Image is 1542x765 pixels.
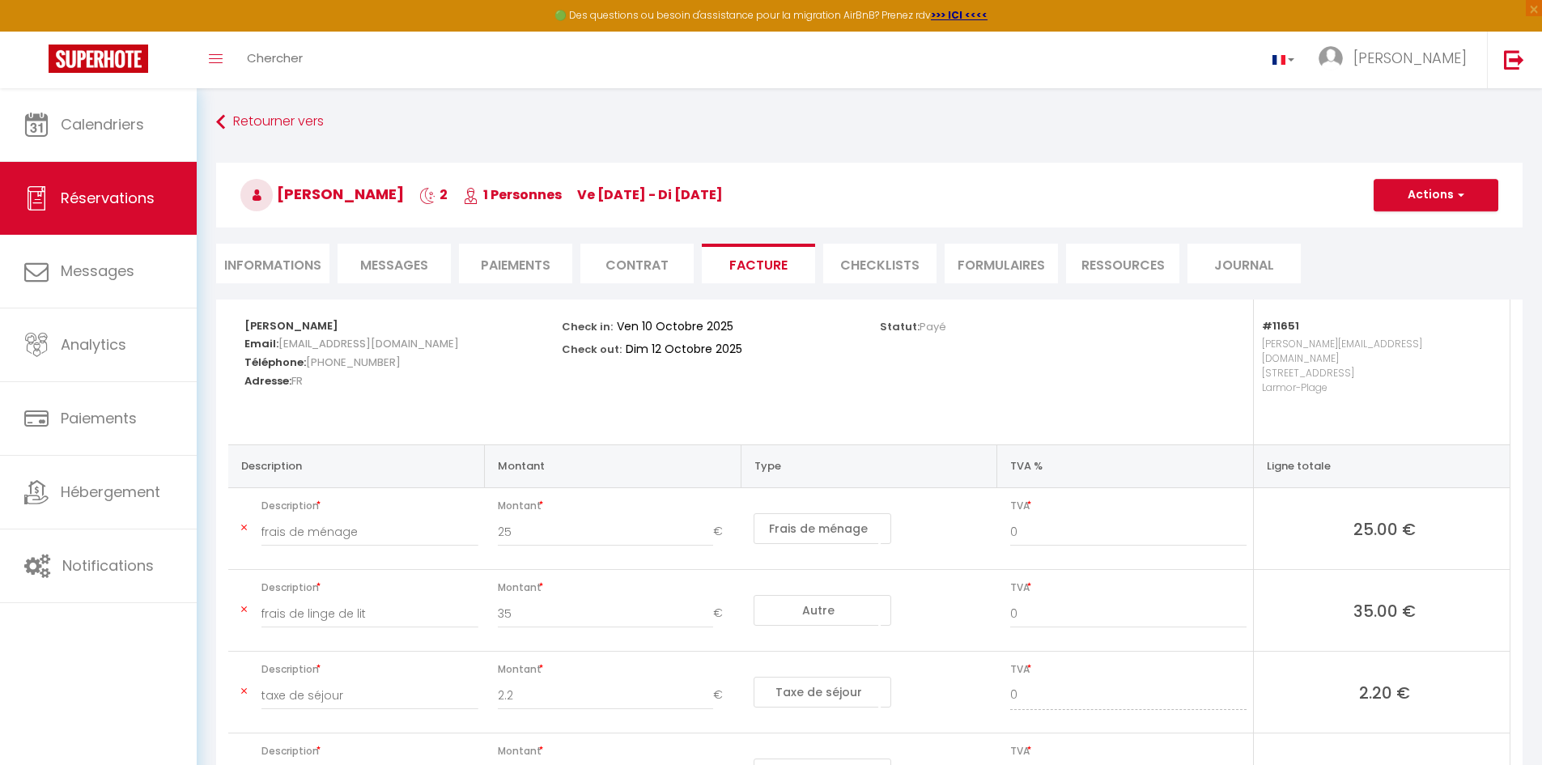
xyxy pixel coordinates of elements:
[228,444,485,487] th: Description
[62,555,154,576] span: Notifications
[244,373,291,389] strong: Adresse:
[244,355,306,370] strong: Téléphone:
[1306,32,1487,88] a: ... [PERSON_NAME]
[562,338,622,357] p: Check out:
[419,185,448,204] span: 2
[61,334,126,355] span: Analytics
[485,444,741,487] th: Montant
[1504,49,1524,70] img: logout
[49,45,148,73] img: Super Booking
[713,599,734,628] span: €
[1262,333,1493,428] p: [PERSON_NAME][EMAIL_ADDRESS][DOMAIN_NAME] [STREET_ADDRESS] Larmor-Plage
[1267,599,1503,622] span: 35.00 €
[1353,48,1467,68] span: [PERSON_NAME]
[823,244,937,283] li: CHECKLISTS
[216,244,329,283] li: Informations
[1187,244,1301,283] li: Journal
[1267,517,1503,540] span: 25.00 €
[216,108,1523,137] a: Retourner vers
[306,351,401,374] span: [PHONE_NUMBER]
[1253,444,1510,487] th: Ligne totale
[61,261,134,281] span: Messages
[562,316,613,334] p: Check in:
[61,482,160,502] span: Hébergement
[61,188,155,208] span: Réservations
[261,495,478,517] span: Description
[880,316,946,334] p: Statut:
[240,184,404,204] span: [PERSON_NAME]
[463,185,562,204] span: 1 Personnes
[945,244,1058,283] li: FORMULAIRES
[244,336,278,351] strong: Email:
[713,517,734,546] span: €
[1267,681,1503,703] span: 2.20 €
[580,244,694,283] li: Contrat
[1010,495,1247,517] span: TVA
[498,576,735,599] span: Montant
[498,658,735,681] span: Montant
[360,256,428,274] span: Messages
[1262,318,1299,334] strong: #11651
[291,369,303,393] span: FR
[931,8,988,22] a: >>> ICI <<<<
[261,740,478,763] span: Description
[61,114,144,134] span: Calendriers
[997,444,1254,487] th: TVA %
[244,318,338,334] strong: [PERSON_NAME]
[261,658,478,681] span: Description
[713,681,734,710] span: €
[1010,576,1247,599] span: TVA
[741,444,997,487] th: Type
[1319,46,1343,70] img: ...
[235,32,315,88] a: Chercher
[498,740,735,763] span: Montant
[920,319,946,334] span: Payé
[459,244,572,283] li: Paiements
[61,408,137,428] span: Paiements
[702,244,815,283] li: Facture
[261,576,478,599] span: Description
[498,495,735,517] span: Montant
[1374,179,1498,211] button: Actions
[278,332,459,355] span: [EMAIL_ADDRESS][DOMAIN_NAME]
[1010,658,1247,681] span: TVA
[1066,244,1179,283] li: Ressources
[1010,740,1247,763] span: TVA
[247,49,303,66] span: Chercher
[577,185,723,204] span: ve [DATE] - di [DATE]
